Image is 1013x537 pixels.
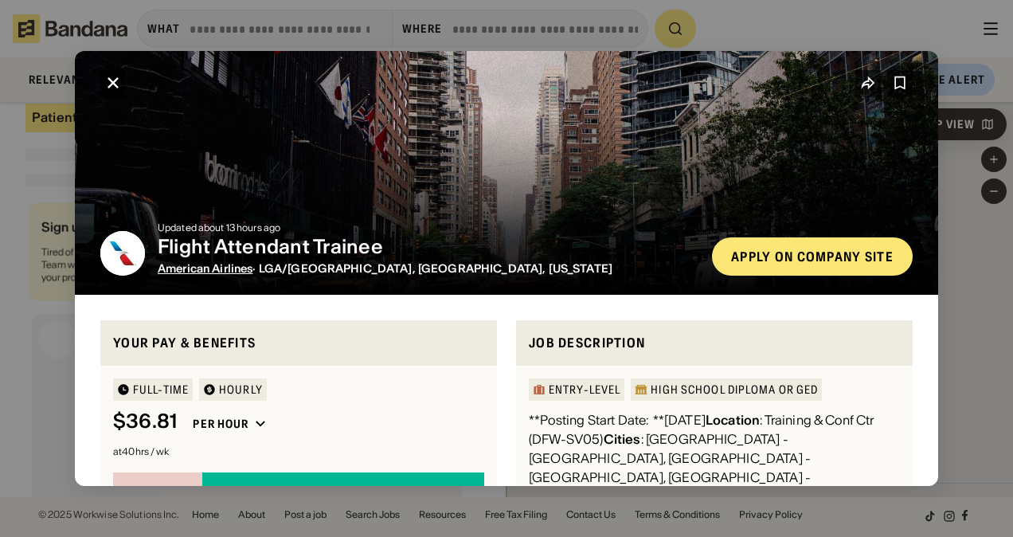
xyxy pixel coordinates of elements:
div: · LGA/[GEOGRAPHIC_DATA], [GEOGRAPHIC_DATA], [US_STATE] [158,262,699,276]
div: Apply on company site [731,250,894,263]
div: Updated about 13 hours ago [158,223,699,233]
div: Location [706,412,760,428]
div: High School Diploma or GED [651,384,818,395]
img: American Airlines logo [100,231,145,276]
div: Entry-Level [549,384,620,395]
div: Your pay & benefits [113,333,484,353]
div: Flight Attendant Trainee [158,236,699,259]
div: Cities [604,431,641,447]
div: Per hour [193,417,248,431]
div: at 40 hrs / wk [113,447,484,457]
a: American Airlines [158,261,252,276]
div: $ 36.81 [113,410,177,433]
div: HOURLY [219,384,263,395]
div: Job Description [529,333,900,353]
div: Full-time [133,384,189,395]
